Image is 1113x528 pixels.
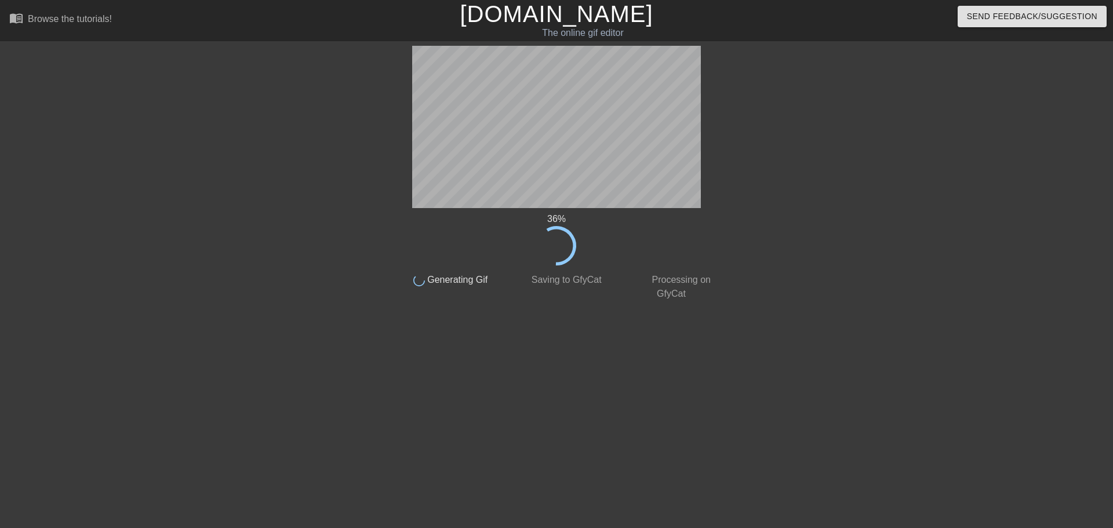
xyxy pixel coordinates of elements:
[9,11,112,29] a: Browse the tutorials!
[958,6,1107,27] button: Send Feedback/Suggestion
[460,1,653,27] a: [DOMAIN_NAME]
[393,212,720,226] div: 36 %
[649,275,711,298] span: Processing on GfyCat
[377,26,789,40] div: The online gif editor
[425,275,488,285] span: Generating Gif
[529,275,601,285] span: Saving to GfyCat
[9,11,23,25] span: menu_book
[28,14,112,24] div: Browse the tutorials!
[967,9,1097,24] span: Send Feedback/Suggestion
